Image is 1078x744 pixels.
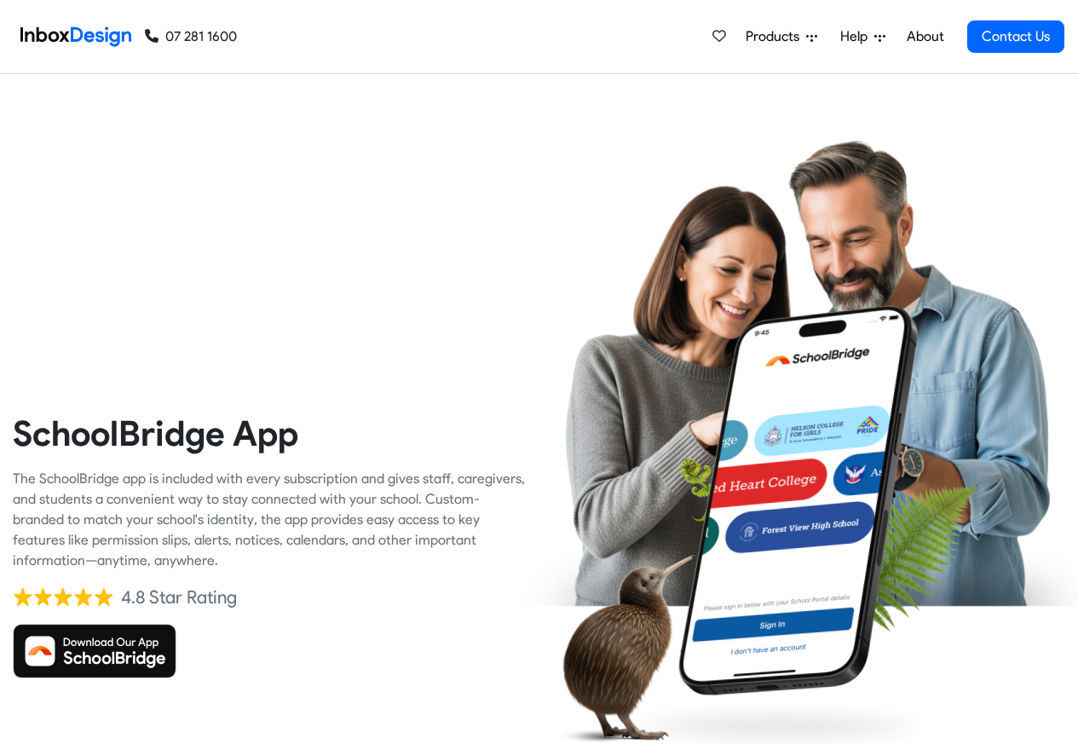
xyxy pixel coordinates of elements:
[746,26,806,47] span: Products
[967,20,1064,53] a: Contact Us
[840,26,874,47] span: Help
[739,20,824,54] a: Products
[660,304,937,697] img: phone.png
[833,20,892,54] a: Help
[13,469,527,571] div: The SchoolBridge app is included with every subscription and gives staff, caregivers, and student...
[902,20,948,54] a: About
[13,412,527,455] heading: SchoolBridge App
[121,585,237,610] div: 4.8 Star Rating
[13,624,176,678] img: Download SchoolBridge App
[145,26,237,47] a: 07 281 1600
